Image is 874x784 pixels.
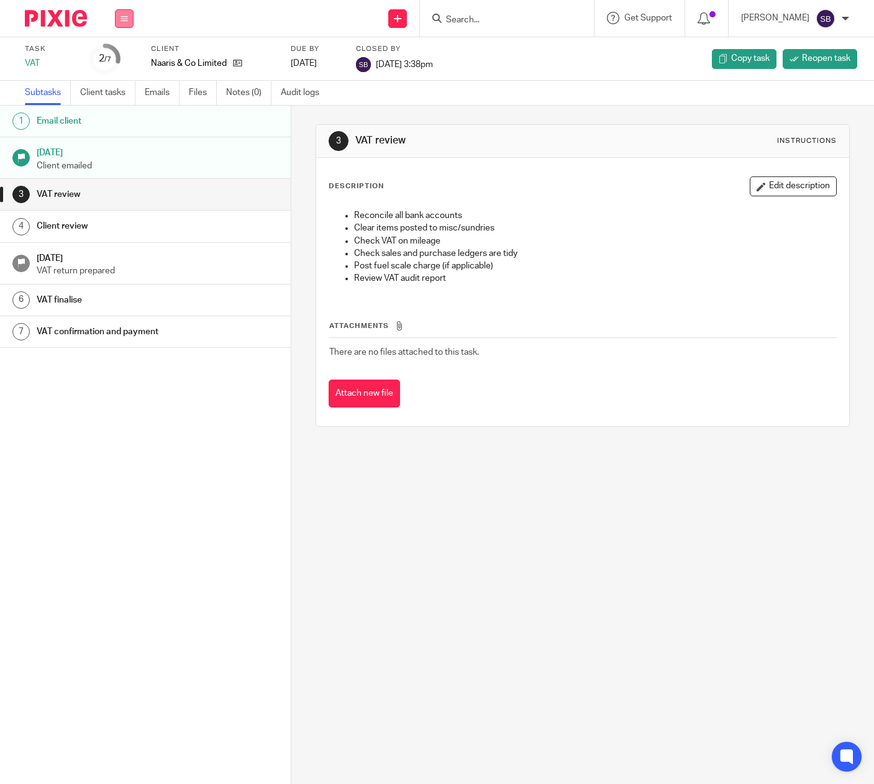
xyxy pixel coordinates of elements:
h1: Email client [37,112,198,130]
button: Edit description [750,176,837,196]
h1: VAT review [355,134,609,147]
div: 6 [12,291,30,309]
div: 1 [12,112,30,130]
label: Task [25,44,75,54]
div: [DATE] [291,57,340,70]
label: Client [151,44,275,54]
p: Review VAT audit report [354,272,836,285]
p: VAT return prepared [37,265,278,277]
a: Client tasks [80,81,135,105]
img: svg%3E [816,9,835,29]
img: Pixie [25,10,87,27]
label: Due by [291,44,340,54]
a: Notes (0) [226,81,271,105]
label: Closed by [356,44,433,54]
p: Clear items posted to misc/sundries [354,222,836,234]
button: Attach new file [329,380,400,408]
input: Search [445,15,557,26]
a: Copy task [712,49,776,69]
div: 7 [12,323,30,340]
span: Copy task [731,52,770,65]
div: 4 [12,218,30,235]
h1: VAT review [37,185,198,204]
a: Emails [145,81,180,105]
div: 3 [329,131,348,151]
h1: VAT finalise [37,291,198,309]
a: Subtasks [25,81,71,105]
p: Client emailed [37,160,278,172]
p: Check VAT on mileage [354,235,836,247]
p: Reconcile all bank accounts [354,209,836,222]
p: Naaris & Co Limited [151,57,227,70]
div: Instructions [777,136,837,146]
div: 2 [99,52,111,66]
h1: Client review [37,217,198,235]
div: 3 [12,186,30,203]
span: [DATE] 3:38pm [376,60,433,68]
h1: VAT confirmation and payment [37,322,198,341]
span: Reopen task [802,52,850,65]
p: [PERSON_NAME] [741,12,809,24]
a: Audit logs [281,81,329,105]
img: svg%3E [356,57,371,72]
span: There are no files attached to this task. [329,348,479,357]
h1: [DATE] [37,249,278,265]
a: Files [189,81,217,105]
p: Check sales and purchase ledgers are tidy [354,247,836,260]
p: Description [329,181,384,191]
small: /7 [104,56,111,63]
p: Post fuel scale charge (if applicable) [354,260,836,272]
div: VAT [25,57,75,70]
h1: [DATE] [37,144,278,159]
span: Attachments [329,322,389,329]
a: Reopen task [783,49,857,69]
span: Get Support [624,14,672,22]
